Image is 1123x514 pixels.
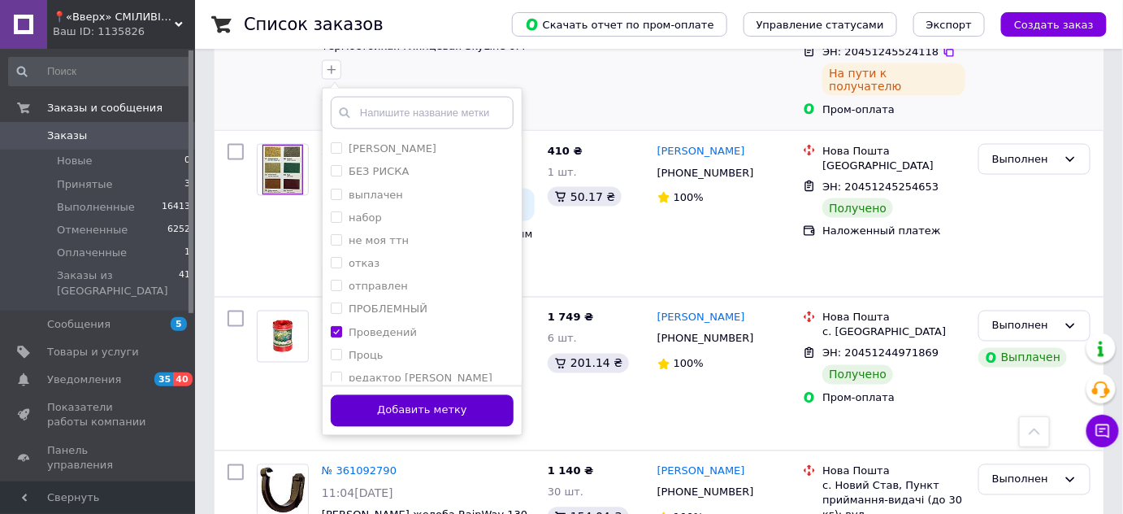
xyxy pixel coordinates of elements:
[822,144,965,159] div: Нова Пошта
[822,46,939,58] span: ЭН: 20451245524118
[257,144,309,196] a: Фото товару
[47,317,111,332] span: Сообщения
[822,224,965,239] div: Наложенный платеж
[349,326,417,338] label: Проведений
[322,487,393,500] span: 11:04[DATE]
[822,325,965,340] div: с. [GEOGRAPHIC_DATA]
[262,145,303,195] img: Фото товару
[331,395,514,427] button: Добавить метку
[349,234,409,246] label: не моя ттн
[349,303,427,315] label: ПРОБЛЕМНЫЙ
[57,223,128,237] span: Отмененные
[674,358,704,370] span: 100%
[548,145,583,157] span: 410 ₴
[322,465,397,477] a: № 361092790
[349,142,436,155] label: [PERSON_NAME]
[57,246,127,260] span: Оплаченные
[244,15,384,34] h1: Список заказов
[184,177,190,192] span: 3
[1086,415,1119,447] button: Чат с покупателем
[1014,19,1094,31] span: Создать заказ
[53,24,195,39] div: Ваш ID: 1135826
[548,166,577,178] span: 1 шт.
[162,200,190,215] span: 16413
[47,400,150,429] span: Показатели работы компании
[184,246,190,260] span: 1
[913,12,985,37] button: Экспорт
[548,465,593,477] span: 1 140 ₴
[47,345,139,359] span: Товары и услуги
[548,311,593,324] span: 1 749 ₴
[349,372,492,384] label: редактор [PERSON_NAME]
[822,181,939,193] span: ЭН: 20451245254653
[47,128,87,143] span: Заказы
[822,311,965,325] div: Нова Пошта
[349,165,409,177] label: БЕЗ РИСКА
[757,19,884,31] span: Управление статусами
[57,177,113,192] span: Принятые
[1001,12,1107,37] button: Создать заказ
[349,211,382,224] label: набор
[349,257,379,269] label: отказ
[657,464,745,480] a: [PERSON_NAME]
[257,311,309,363] a: Фото товару
[331,97,514,129] input: Напишите название метки
[992,472,1057,489] div: Выполнен
[657,311,745,326] a: [PERSON_NAME]
[349,280,408,292] label: отправлен
[657,167,754,179] span: [PHONE_NUMBER]
[822,464,965,479] div: Нова Пошта
[657,333,754,345] span: [PHONE_NUMBER]
[548,486,583,499] span: 30 шт.
[822,198,893,218] div: Получено
[674,191,704,203] span: 100%
[8,57,192,86] input: Поиск
[548,333,577,345] span: 6 шт.
[184,154,190,168] span: 0
[548,354,629,373] div: 201.14 ₴
[822,63,965,96] div: На пути к получателю
[167,223,190,237] span: 6252
[992,318,1057,335] div: Выполнен
[349,189,403,201] label: выплачен
[512,12,727,37] button: Скачать отчет по пром-оплате
[657,486,754,499] span: [PHONE_NUMBER]
[57,268,179,298] span: Заказы из [GEOGRAPHIC_DATA]
[926,19,972,31] span: Экспорт
[171,317,187,331] span: 5
[657,144,745,159] a: [PERSON_NAME]
[822,365,893,385] div: Получено
[822,391,965,406] div: Пром-оплата
[349,349,384,361] label: Проць
[822,347,939,359] span: ЭН: 20451244971869
[179,268,190,298] span: 41
[992,151,1057,168] div: Выполнен
[744,12,897,37] button: Управление статусами
[258,320,308,354] img: Фото товару
[57,154,93,168] span: Новые
[47,443,150,473] span: Панель управления
[154,372,173,386] span: 35
[57,200,135,215] span: Выполненные
[978,348,1067,368] div: Выплачен
[548,187,622,207] div: 50.17 ₴
[822,102,965,117] div: Пром-оплата
[47,101,163,115] span: Заказы и сообщения
[525,17,714,32] span: Скачать отчет по пром-оплате
[822,159,965,173] div: [GEOGRAPHIC_DATA]
[47,372,121,387] span: Уведомления
[53,10,175,24] span: 📍«Вверх» СМІЛИВІСТЬ
[985,18,1107,30] a: Создать заказ
[173,372,192,386] span: 40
